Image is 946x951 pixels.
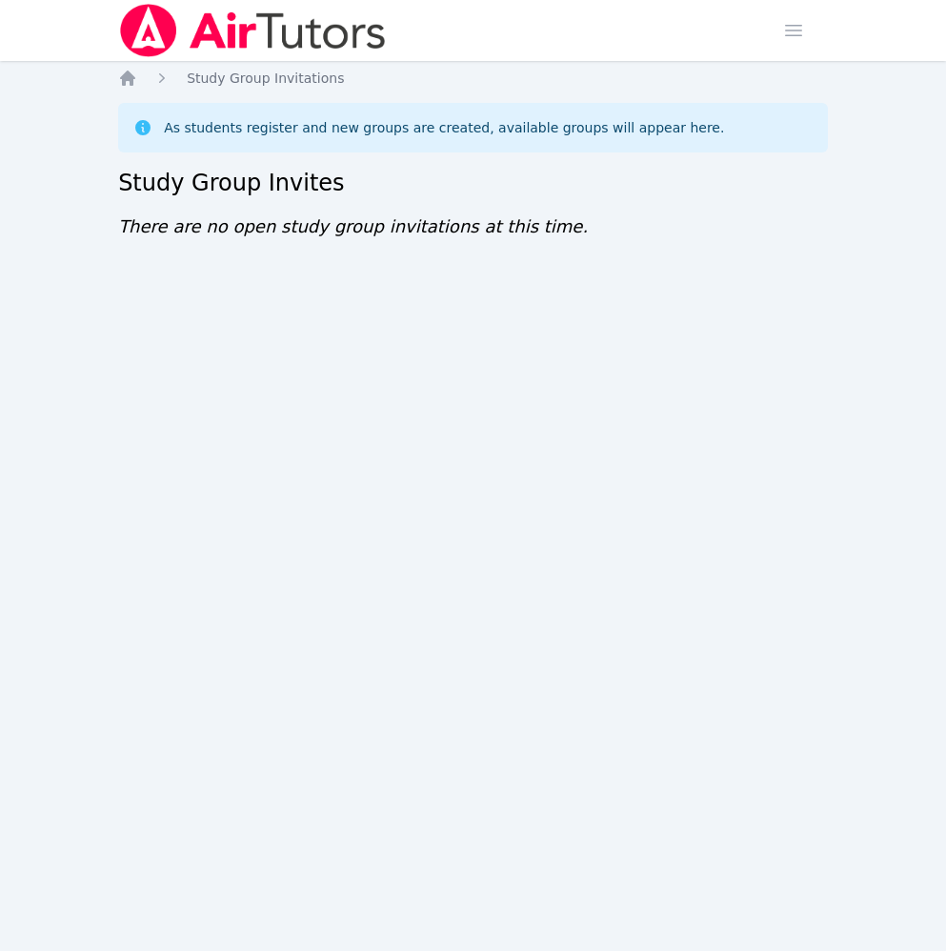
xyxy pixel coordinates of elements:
[118,216,588,236] span: There are no open study group invitations at this time.
[164,118,724,137] div: As students register and new groups are created, available groups will appear here.
[118,69,828,88] nav: Breadcrumb
[118,168,828,198] h2: Study Group Invites
[187,71,344,86] span: Study Group Invitations
[118,4,388,57] img: Air Tutors
[187,69,344,88] a: Study Group Invitations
